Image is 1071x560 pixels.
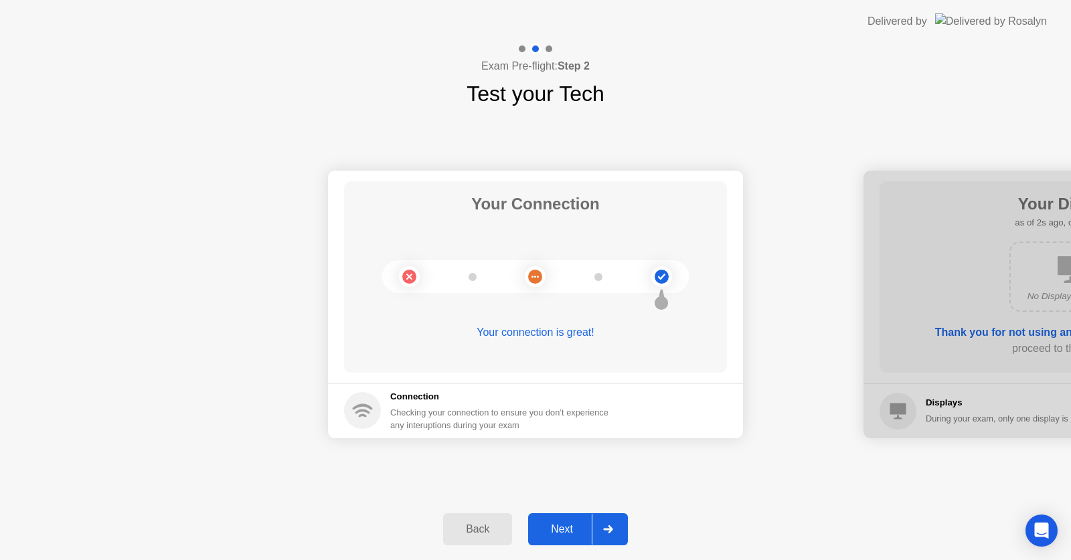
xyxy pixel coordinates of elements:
[390,390,616,403] h5: Connection
[481,58,590,74] h4: Exam Pre-flight:
[868,13,927,29] div: Delivered by
[471,192,600,216] h1: Your Connection
[344,324,727,341] div: Your connection is great!
[558,60,590,72] b: Step 2
[1025,515,1058,547] div: Open Intercom Messenger
[935,13,1047,29] img: Delivered by Rosalyn
[467,78,604,110] h1: Test your Tech
[443,513,512,545] button: Back
[532,523,592,535] div: Next
[528,513,628,545] button: Next
[447,523,508,535] div: Back
[390,406,616,432] div: Checking your connection to ensure you don’t experience any interuptions during your exam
